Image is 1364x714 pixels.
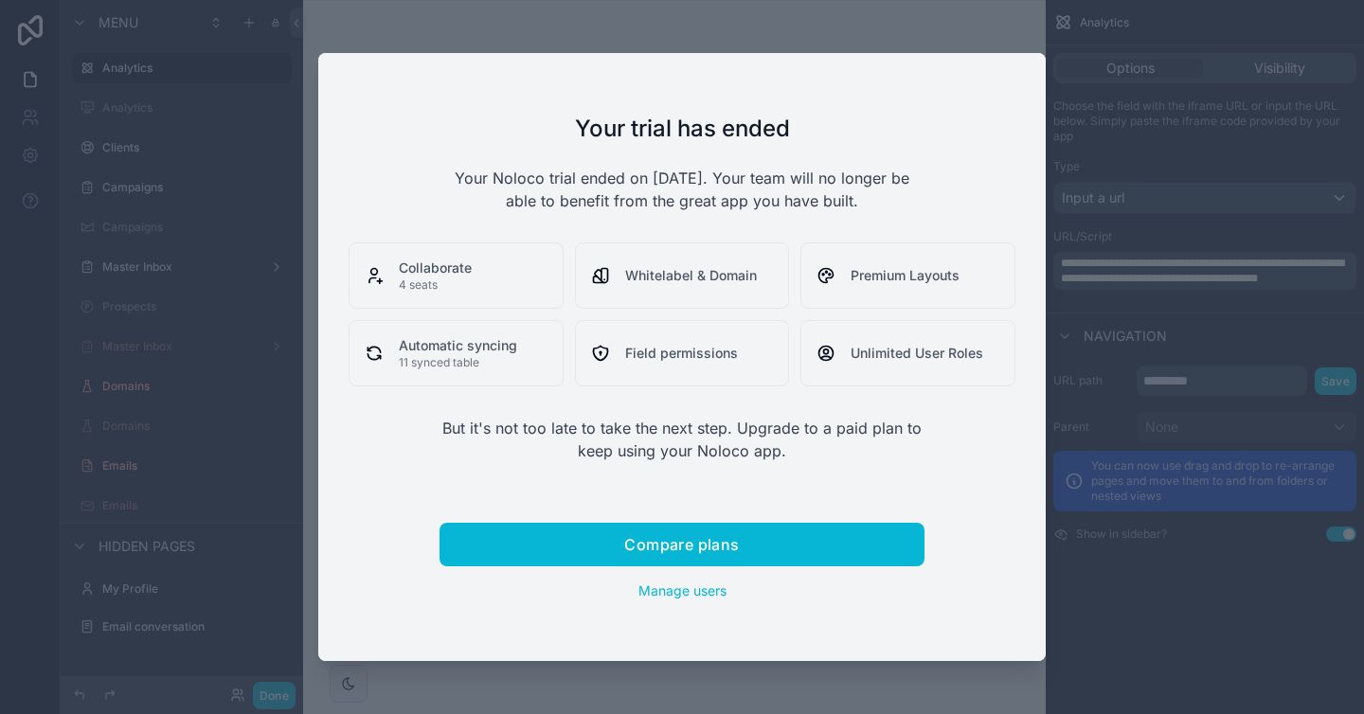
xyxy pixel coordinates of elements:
span: Manage users [638,582,727,598]
span: Unlimited User Roles [851,344,983,363]
span: Collaborate [399,259,472,277]
span: 4 seats [399,277,472,293]
span: Compare plans [624,535,739,554]
h1: Your trial has ended [440,114,924,144]
span: Whitelabel & Domain [625,266,757,285]
p: But it's not too late to take the next step. Upgrade to a paid plan to keep using your Noloco app. [440,417,924,462]
span: 11 synced table [399,355,517,370]
p: Your Noloco trial ended on [DATE]. Your team will no longer be able to benefit from the great app... [440,167,924,212]
span: Automatic syncing [399,336,517,355]
span: Premium Layouts [851,266,960,285]
span: Field permissions [625,344,738,363]
button: Compare plans [440,523,924,566]
a: Manage users [440,581,924,600]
